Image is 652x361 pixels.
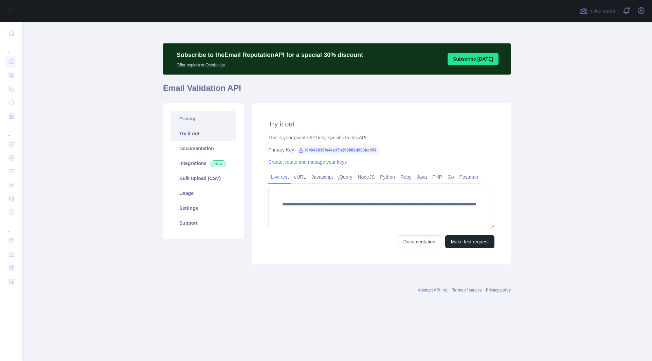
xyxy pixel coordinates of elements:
button: Make test request [445,235,494,248]
div: ... [5,123,16,137]
p: Subscribe to the Email Reputation API for a special 30 % discount [177,50,363,60]
a: Postman [457,172,481,182]
a: Javascript [309,172,336,182]
a: Python [377,172,398,182]
a: Usage [171,186,236,201]
a: Try it out [171,126,236,141]
a: Integrations New [171,156,236,171]
div: ... [5,41,16,54]
button: Subscribe [DATE] [448,53,499,65]
a: Bulk upload (CSV) [171,171,236,186]
a: Java [414,172,430,182]
a: PHP [430,172,445,182]
h2: Try it out [268,119,494,129]
a: Settings [171,201,236,216]
a: Documentation [398,235,441,248]
h1: Email Validation API [163,83,511,99]
a: Support [171,216,236,230]
a: Ruby [398,172,414,182]
a: Privacy policy [486,288,511,293]
a: NodeJS [355,172,377,182]
a: cURL [291,172,309,182]
span: Invite users [589,7,615,15]
a: Pricing [171,111,236,126]
a: Live test [268,172,291,182]
a: jQuery [336,172,355,182]
div: This is your private API key, specific to this API. [268,134,494,141]
button: Invite users [578,5,617,16]
a: Documentation [171,141,236,156]
a: Terms of service [452,288,482,293]
div: ... [5,220,16,233]
span: f94949839fe44e37b299889d683bc454 [295,145,379,155]
p: Offer expires on October 1st. [177,60,363,68]
span: New [211,160,226,167]
div: Primary Key: [268,146,494,153]
a: Go [445,172,457,182]
a: Abstract API Inc. [418,288,448,293]
a: Create, rotate and manage your keys [268,159,347,165]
